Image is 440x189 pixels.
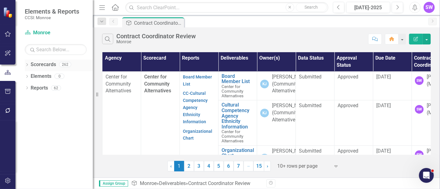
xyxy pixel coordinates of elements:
[159,180,186,186] a: Deliverables
[338,103,358,108] span: Approved
[180,71,218,174] td: Double-Click to Edit
[257,100,296,145] td: Double-Click to Edit
[272,73,309,95] div: [PERSON_NAME] (Community Alternatives)
[99,180,128,187] span: Assign Group
[299,103,321,108] span: Submitted
[296,100,334,145] td: Double-Click to Edit
[183,91,208,124] a: CC-Cultural Competency Agency Ethnicity Information
[184,161,194,171] a: 2
[373,100,412,145] td: Double-Click to Edit
[31,85,48,92] a: Reports
[376,148,391,154] span: [DATE]
[373,145,412,174] td: Double-Click to Edit
[260,109,269,117] div: KJ
[415,105,424,114] div: SW
[116,40,196,44] div: Monroe
[348,4,388,11] div: [DATE]-2025
[188,180,250,186] div: Contract Coordinator Review
[222,73,254,84] a: Board Member List
[222,102,254,129] a: Cultural Competency Agency Ethnicity Information
[25,15,79,20] small: CCSI: Monroe
[174,161,184,171] span: 1
[106,73,138,95] p: Center for Community Alternatives
[424,2,435,13] button: SW
[376,74,391,80] span: [DATE]
[140,180,157,186] a: Monroe
[346,2,390,13] button: [DATE]-2025
[376,103,391,108] span: [DATE]
[304,5,318,10] span: Search
[260,154,269,162] div: KJ
[222,129,244,143] span: Center for Community Alternatives
[234,161,244,171] a: 7
[334,71,373,100] td: Double-Click to Edit
[131,180,262,187] div: » »
[296,3,327,12] button: Search
[296,145,334,174] td: Double-Click to Edit
[183,129,212,141] a: Organizational Chart
[218,71,257,100] td: Double-Click to Edit Right Click for Context Menu
[334,145,373,174] td: Double-Click to Edit
[25,44,87,55] input: Search Below...
[257,71,296,100] td: Double-Click to Edit
[253,161,264,171] a: 15
[267,163,268,169] span: ›
[116,33,196,40] div: Contract Coordinator Review
[59,62,71,67] div: 262
[373,71,412,100] td: Double-Click to Edit
[224,161,234,171] a: 6
[415,150,424,159] div: SW
[338,74,358,80] span: Approved
[31,73,51,80] a: Elements
[257,145,296,174] td: Double-Click to Edit
[125,2,328,13] input: Search ClearPoint...
[222,148,254,158] a: Organizational Chart
[25,29,87,36] a: Monroe
[218,145,257,174] td: Double-Click to Edit Right Click for Context Menu
[338,148,358,154] span: Approved
[204,161,214,171] a: 4
[214,161,224,171] a: 5
[25,8,79,15] span: Elements & Reports
[260,80,269,88] div: KJ
[144,74,171,94] span: Center for Community Alternatives
[299,148,321,154] span: Submitted
[170,163,172,169] span: ‹
[3,7,14,18] img: ClearPoint Strategy
[51,85,61,90] div: 62
[194,161,204,171] a: 3
[272,102,309,124] div: [PERSON_NAME] (Community Alternatives)
[218,100,257,145] td: Double-Click to Edit Right Click for Context Menu
[102,71,141,174] td: Double-Click to Edit
[272,148,309,169] div: [PERSON_NAME] (Community Alternatives)
[299,74,321,80] span: Submitted
[222,84,244,98] span: Center for Community Alternatives
[54,74,64,79] div: 0
[296,71,334,100] td: Double-Click to Edit
[183,74,212,86] a: Board Member List
[31,61,56,68] a: Scorecards
[134,19,183,27] div: Contract Coordinator Review
[419,168,434,183] iframe: Intercom live chat
[334,100,373,145] td: Double-Click to Edit
[415,76,424,85] div: SW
